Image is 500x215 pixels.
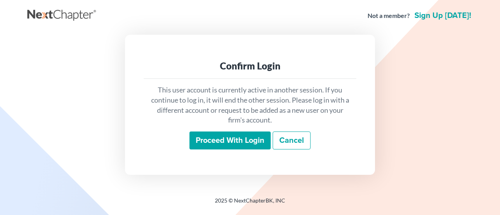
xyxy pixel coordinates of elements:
[189,131,271,149] input: Proceed with login
[27,197,473,211] div: 2025 © NextChapterBK, INC
[150,60,350,72] div: Confirm Login
[368,11,410,20] strong: Not a member?
[150,85,350,125] p: This user account is currently active in another session. If you continue to log in, it will end ...
[273,131,311,149] a: Cancel
[413,12,473,20] a: Sign up [DATE]!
